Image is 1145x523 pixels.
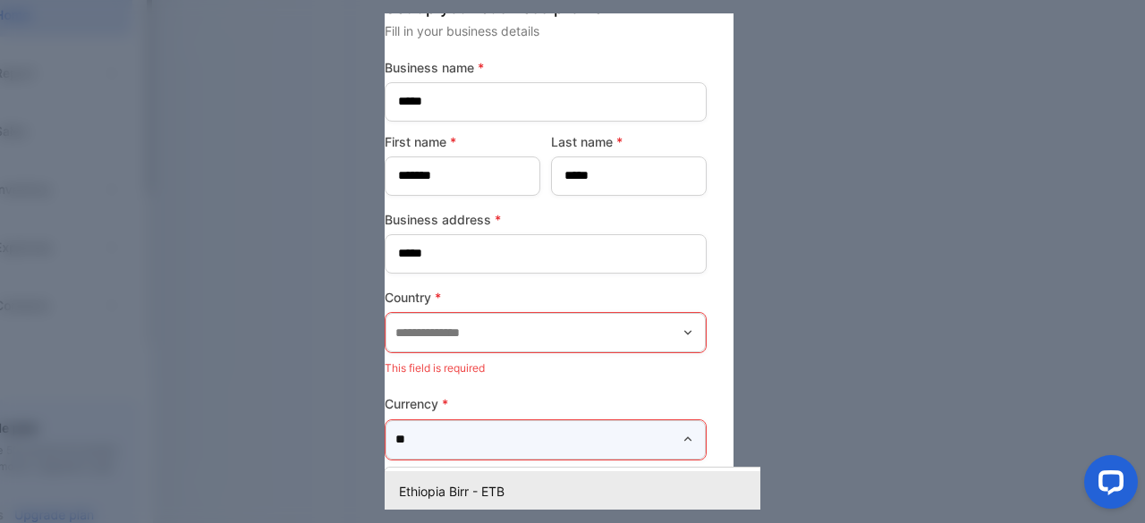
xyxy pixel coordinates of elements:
label: Country [385,288,707,307]
label: First name [385,132,540,151]
label: Business name [385,58,707,77]
label: Currency [385,394,707,413]
p: This field is required [385,357,707,380]
label: Last name [551,132,707,151]
label: Business address [385,210,707,229]
p: Ethiopia Birr - ETB [399,482,774,501]
p: This field is required [385,464,707,487]
iframe: LiveChat chat widget [1070,448,1145,523]
p: Fill in your business details [385,21,707,40]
